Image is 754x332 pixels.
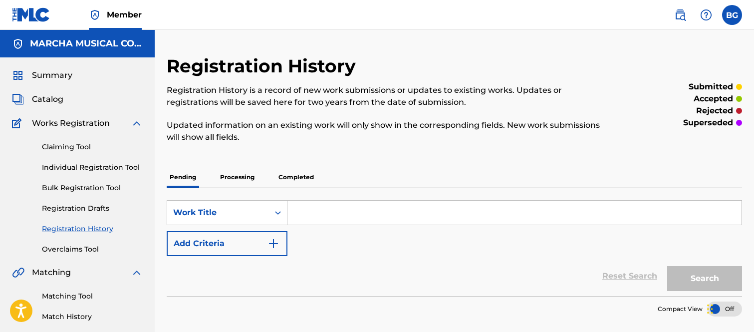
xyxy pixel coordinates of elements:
[694,93,733,105] p: accepted
[12,93,24,105] img: Catalog
[167,231,287,256] button: Add Criteria
[707,294,713,324] div: Arrastrar
[167,84,610,108] p: Registration History is a record of new work submissions or updates to existing works. Updates or...
[42,312,143,322] a: Match History
[12,69,72,81] a: SummarySummary
[267,238,279,250] img: 9d2ae6d4665cec9f34b9.svg
[704,284,754,332] iframe: Chat Widget
[32,69,72,81] span: Summary
[42,183,143,193] a: Bulk Registration Tool
[658,305,703,314] span: Compact View
[42,224,143,234] a: Registration History
[12,38,24,50] img: Accounts
[704,284,754,332] div: Widget de chat
[696,105,733,117] p: rejected
[173,207,263,219] div: Work Title
[131,267,143,279] img: expand
[700,9,712,21] img: help
[217,167,257,188] p: Processing
[167,119,610,143] p: Updated information on an existing work will only show in the corresponding fields. New work subm...
[12,267,24,279] img: Matching
[42,162,143,173] a: Individual Registration Tool
[131,117,143,129] img: expand
[167,167,199,188] p: Pending
[12,117,25,129] img: Works Registration
[726,201,754,282] iframe: Resource Center
[89,9,101,21] img: Top Rightsholder
[42,291,143,302] a: Matching Tool
[12,93,63,105] a: CatalogCatalog
[696,5,716,25] div: Help
[30,38,143,49] h5: MARCHA MUSICAL CORP.
[42,142,143,152] a: Claiming Tool
[275,167,317,188] p: Completed
[167,55,361,77] h2: Registration History
[42,203,143,214] a: Registration Drafts
[670,5,690,25] a: Public Search
[42,244,143,255] a: Overclaims Tool
[32,267,71,279] span: Matching
[722,5,742,25] div: User Menu
[689,81,733,93] p: submitted
[32,117,110,129] span: Works Registration
[32,93,63,105] span: Catalog
[12,7,50,22] img: MLC Logo
[683,117,733,129] p: superseded
[12,69,24,81] img: Summary
[107,9,142,20] span: Member
[167,200,742,296] form: Search Form
[674,9,686,21] img: search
